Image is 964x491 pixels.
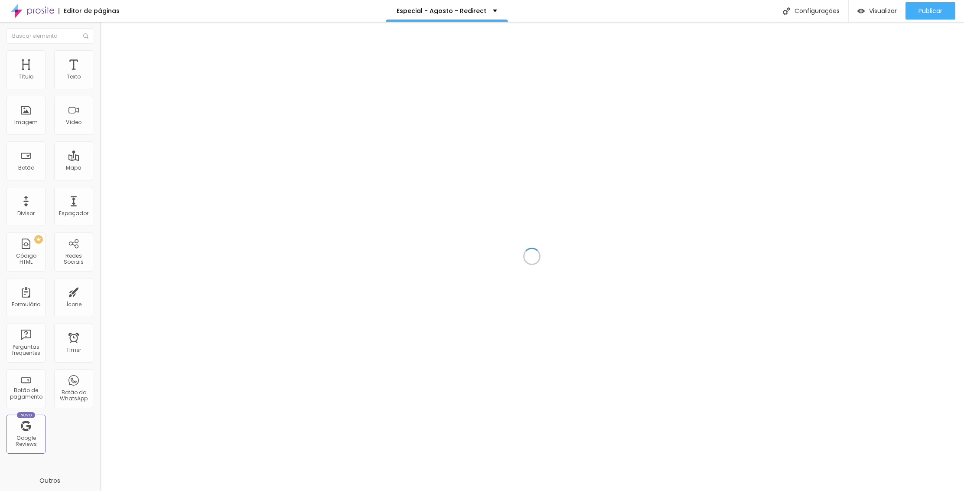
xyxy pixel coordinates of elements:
input: Buscar elemento [7,28,93,44]
div: Timer [66,347,81,353]
div: Perguntas frequentes [9,344,43,357]
button: Visualizar [849,2,905,20]
div: Redes Sociais [56,253,91,265]
div: Botão do WhatsApp [56,390,91,402]
div: Título [19,74,33,80]
div: Botão de pagamento [9,387,43,400]
span: Publicar [918,7,942,14]
img: Icone [83,33,88,39]
button: Publicar [905,2,955,20]
div: Botão [18,165,34,171]
div: Texto [67,74,81,80]
span: Visualizar [869,7,897,14]
div: Código HTML [9,253,43,265]
div: Novo [17,412,36,418]
div: Ícone [66,301,81,308]
div: Mapa [66,165,81,171]
div: Divisor [17,210,35,216]
div: Espaçador [59,210,88,216]
img: view-1.svg [857,7,865,15]
div: Formulário [12,301,40,308]
div: Imagem [14,119,38,125]
div: Editor de páginas [59,8,120,14]
p: Especial - Agosto - Redirect [397,8,486,14]
div: Vídeo [66,119,81,125]
div: Google Reviews [9,435,43,448]
img: Icone [783,7,790,15]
